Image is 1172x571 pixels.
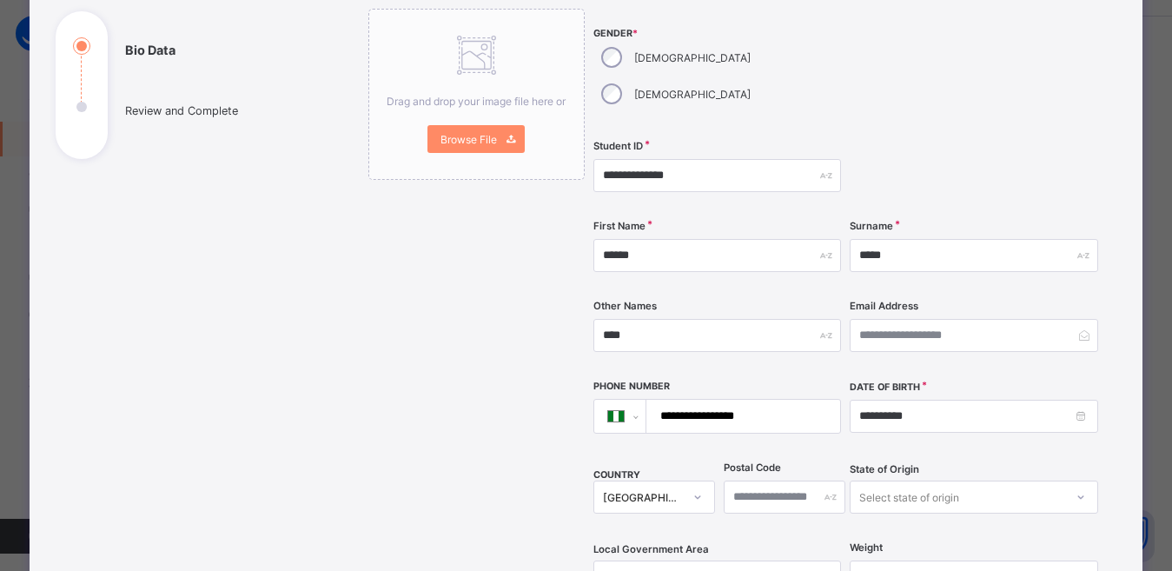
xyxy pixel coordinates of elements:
label: Email Address [850,300,918,312]
label: Student ID [593,140,643,152]
label: Phone Number [593,381,670,392]
label: Weight [850,541,883,554]
label: Surname [850,220,893,232]
span: State of Origin [850,463,919,475]
label: [DEMOGRAPHIC_DATA] [634,88,751,101]
span: Gender [593,28,841,39]
span: Browse File [440,133,497,146]
label: First Name [593,220,646,232]
label: Date of Birth [850,382,920,393]
div: Select state of origin [859,481,959,514]
label: Other Names [593,300,657,312]
div: [GEOGRAPHIC_DATA] [603,491,683,504]
div: Drag and drop your image file here orBrowse File [368,9,585,180]
span: Local Government Area [593,543,709,555]
label: [DEMOGRAPHIC_DATA] [634,51,751,64]
label: Postal Code [724,461,781,474]
span: COUNTRY [593,469,640,481]
span: Drag and drop your image file here or [387,95,566,108]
